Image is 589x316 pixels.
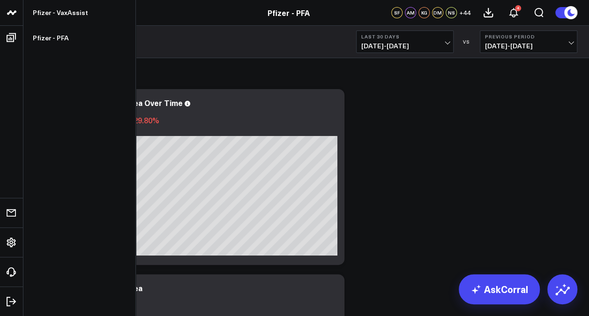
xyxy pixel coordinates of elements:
[391,7,403,18] div: SF
[446,7,457,18] div: NS
[361,42,448,50] span: [DATE] - [DATE]
[459,7,471,18] button: +44
[485,42,572,50] span: [DATE] - [DATE]
[458,39,475,45] div: VS
[459,9,471,16] span: + 44
[134,115,159,125] span: 29.80%
[432,7,443,18] div: DM
[42,128,337,136] div: Previous: $784.33k
[23,25,135,51] a: Pfizer - PFA
[515,5,521,11] div: 4
[268,8,310,18] a: Pfizer - PFA
[480,30,577,53] button: Previous Period[DATE]-[DATE]
[356,30,454,53] button: Last 30 Days[DATE]-[DATE]
[485,34,572,39] b: Previous Period
[418,7,430,18] div: KG
[405,7,416,18] div: AM
[459,274,540,304] a: AskCorral
[361,34,448,39] b: Last 30 Days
